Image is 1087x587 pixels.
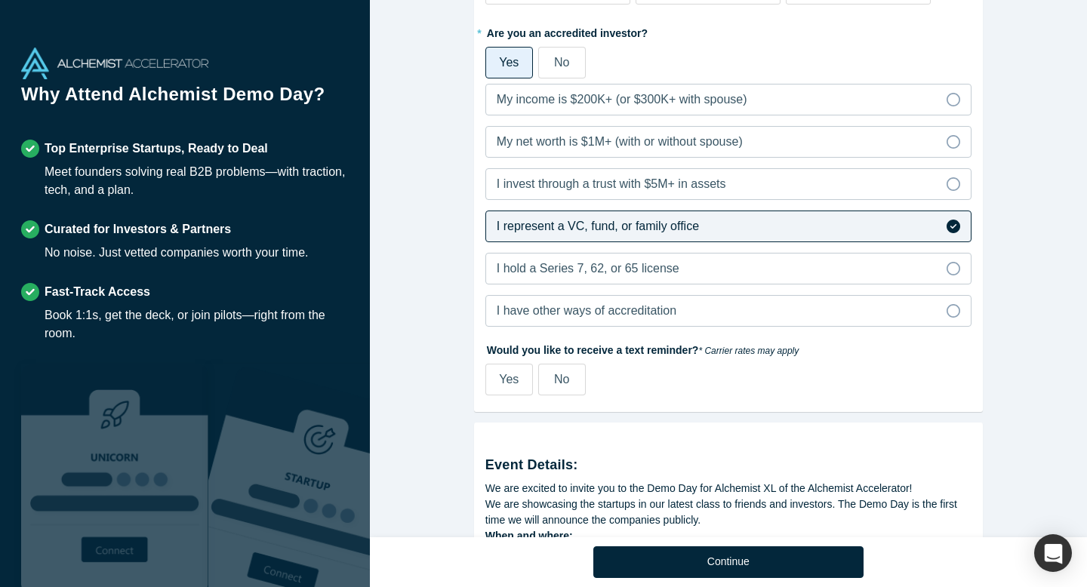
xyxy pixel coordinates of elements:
div: Book 1:1s, get the deck, or join pilots—right from the room. [45,306,349,343]
div: We are showcasing the startups in our latest class to friends and investors. The Demo Day is the ... [485,496,972,528]
span: I represent a VC, fund, or family office [497,220,699,232]
span: My net worth is $1M+ (with or without spouse) [497,135,743,148]
img: Prism AI [208,364,396,587]
strong: Top Enterprise Startups, Ready to Deal [45,142,268,155]
strong: Event Details: [485,457,578,472]
div: Meet founders solving real B2B problems—with traction, tech, and a plan. [45,163,349,199]
strong: Curated for Investors & Partners [45,223,231,235]
span: Yes [499,56,519,69]
span: No [554,56,569,69]
span: I have other ways of accreditation [497,304,676,317]
span: No [554,373,569,386]
strong: Fast-Track Access [45,285,150,298]
span: I invest through a trust with $5M+ in assets [497,177,726,190]
label: Are you an accredited investor? [485,20,972,41]
label: Would you like to receive a text reminder? [485,337,972,358]
div: No noise. Just vetted companies worth your time. [45,244,309,262]
h1: Why Attend Alchemist Demo Day? [21,81,349,118]
button: Continue [593,546,864,578]
strong: When and where: [485,530,573,542]
img: Robust Technologies [21,364,208,587]
span: Yes [499,373,519,386]
em: * Carrier rates may apply [698,346,799,356]
span: My income is $200K+ (or $300K+ with spouse) [497,93,747,106]
div: We are excited to invite you to the Demo Day for Alchemist XL of the Alchemist Accelerator! [485,481,972,496]
span: I hold a Series 7, 62, or 65 license [497,262,679,275]
img: Alchemist Accelerator Logo [21,48,208,79]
